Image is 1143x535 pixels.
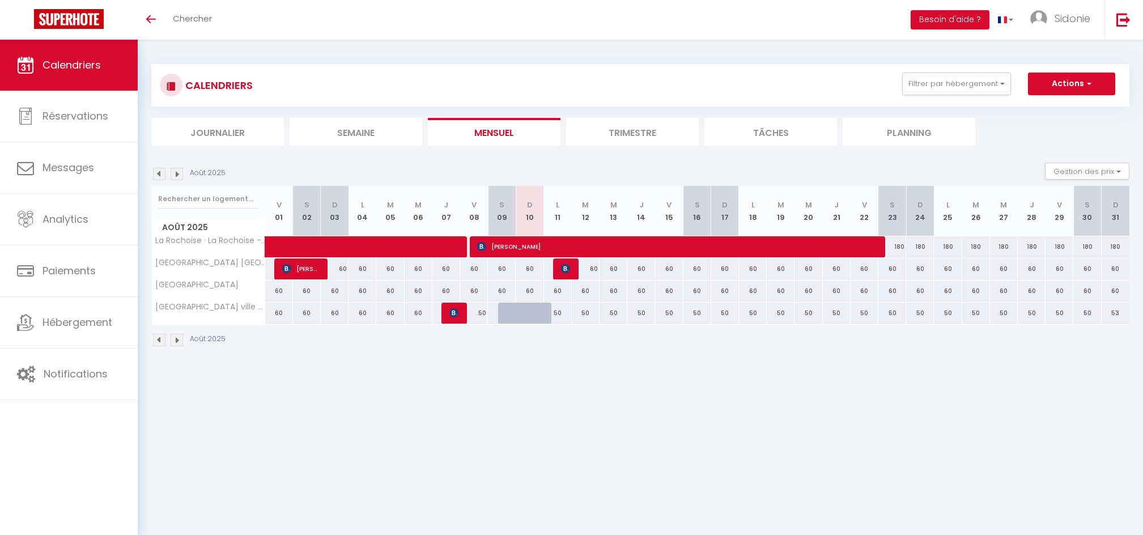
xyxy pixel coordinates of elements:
[158,189,258,209] input: Rechercher un logement...
[293,281,321,302] div: 60
[405,258,432,279] div: 60
[962,236,990,257] div: 180
[1030,10,1047,27] img: ...
[962,303,990,324] div: 50
[516,258,543,279] div: 60
[1102,281,1129,302] div: 60
[321,281,349,302] div: 60
[349,258,376,279] div: 60
[376,186,404,236] th: 05
[293,186,321,236] th: 02
[43,264,96,278] span: Paiements
[1018,281,1046,302] div: 60
[265,281,293,302] div: 60
[767,186,794,236] th: 19
[878,258,906,279] div: 60
[572,303,600,324] div: 50
[290,118,422,146] li: Semaine
[600,281,627,302] div: 60
[471,199,477,210] abbr: V
[990,258,1018,279] div: 60
[805,199,812,210] abbr: M
[627,303,655,324] div: 50
[376,258,404,279] div: 60
[767,281,794,302] div: 60
[561,258,571,279] span: [PERSON_NAME]
[934,303,962,324] div: 50
[265,186,293,236] th: 01
[1046,236,1073,257] div: 180
[332,199,338,210] abbr: D
[823,186,851,236] th: 21
[349,281,376,302] div: 60
[990,236,1018,257] div: 180
[527,199,533,210] abbr: D
[582,199,589,210] abbr: M
[794,186,822,236] th: 20
[906,281,934,302] div: 60
[823,258,851,279] div: 60
[711,186,739,236] th: 17
[639,199,644,210] abbr: J
[43,160,94,175] span: Messages
[173,12,212,24] span: Chercher
[460,258,488,279] div: 60
[432,186,460,236] th: 07
[1102,303,1129,324] div: 53
[566,118,699,146] li: Trimestre
[1018,186,1046,236] th: 28
[767,303,794,324] div: 50
[627,258,655,279] div: 60
[154,236,267,245] span: La Rochoise · La Rochoise - Evasion Nature
[572,186,600,236] th: 12
[906,186,934,236] th: 24
[878,281,906,302] div: 60
[1073,258,1101,279] div: 60
[794,258,822,279] div: 60
[488,186,516,236] th: 09
[851,258,878,279] div: 60
[934,236,962,257] div: 180
[488,281,516,302] div: 60
[349,186,376,236] th: 04
[711,281,739,302] div: 60
[739,281,767,302] div: 60
[917,199,923,210] abbr: D
[777,199,784,210] abbr: M
[432,258,460,279] div: 60
[934,281,962,302] div: 60
[610,199,617,210] abbr: M
[739,186,767,236] th: 18
[851,281,878,302] div: 60
[293,303,321,324] div: 60
[751,199,755,210] abbr: L
[405,186,432,236] th: 06
[990,281,1018,302] div: 60
[544,303,572,324] div: 50
[572,258,600,279] div: 60
[1046,303,1073,324] div: 50
[1046,281,1073,302] div: 60
[277,199,282,210] abbr: V
[1030,199,1034,210] abbr: J
[282,258,320,279] span: [PERSON_NAME]
[1073,303,1101,324] div: 50
[946,199,950,210] abbr: L
[934,258,962,279] div: 60
[683,186,711,236] th: 16
[460,303,488,324] div: 50
[711,258,739,279] div: 60
[767,258,794,279] div: 60
[432,281,460,302] div: 60
[516,186,543,236] th: 10
[34,9,104,29] img: Super Booking
[516,281,543,302] div: 60
[655,281,683,302] div: 60
[449,302,459,324] span: [PERSON_NAME]
[627,281,655,302] div: 60
[655,303,683,324] div: 50
[1073,186,1101,236] th: 30
[572,281,600,302] div: 60
[704,118,837,146] li: Tâches
[44,367,108,381] span: Notifications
